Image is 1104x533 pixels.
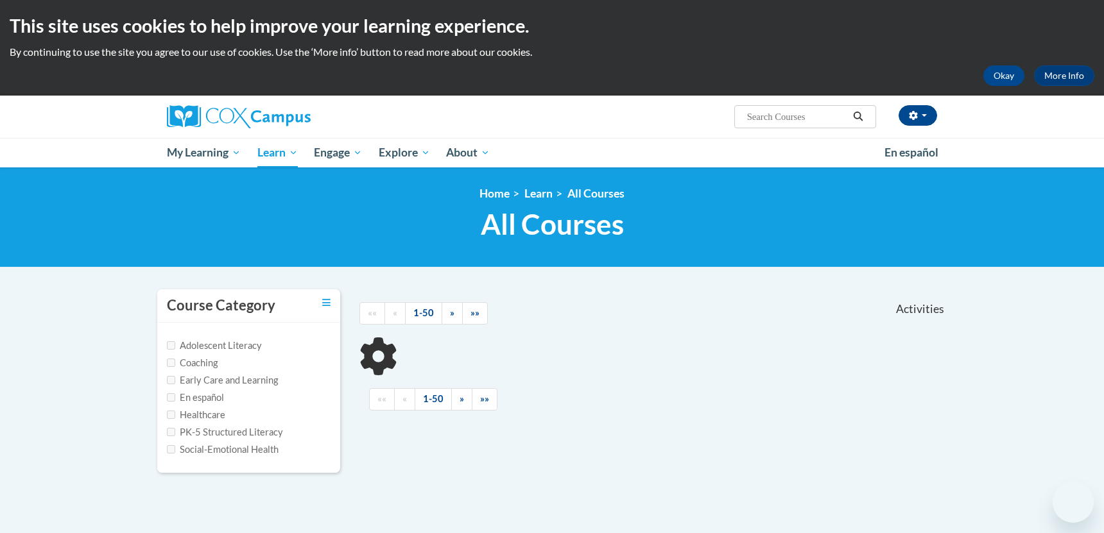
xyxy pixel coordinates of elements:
[167,341,175,350] input: Checkbox for Options
[167,410,175,419] input: Checkbox for Options
[394,388,415,410] a: Previous
[393,307,397,318] span: «
[405,302,442,325] a: 1-50
[849,109,868,124] button: Search
[257,145,298,160] span: Learn
[167,408,225,422] label: Healthcare
[159,138,249,167] a: My Learning
[167,105,311,128] img: Cox Campus
[415,388,452,410] a: 1-50
[167,339,262,353] label: Adolescent Literacy
[480,393,489,404] span: »»
[322,296,331,310] a: Toggle collapse
[479,187,510,200] a: Home
[899,105,937,126] button: Account Settings
[438,138,499,167] a: About
[167,443,279,457] label: Social-Emotional Health
[148,138,956,167] div: Main menu
[481,207,624,241] span: All Courses
[384,302,406,325] a: Previous
[167,445,175,453] input: Checkbox for Options
[10,45,1094,59] p: By continuing to use the site you agree to our use of cookies. Use the ‘More info’ button to read...
[379,145,430,160] span: Explore
[167,373,278,387] label: Early Care and Learning
[167,391,224,405] label: En español
[1053,482,1094,523] iframe: Button to launch messaging window
[1034,65,1094,86] a: More Info
[369,388,395,410] a: Begining
[451,388,472,410] a: Next
[167,359,175,367] input: Checkbox for Options
[402,393,407,404] span: «
[746,109,849,124] input: Search Courses
[167,145,241,160] span: My Learning
[876,139,947,166] a: En español
[460,393,464,404] span: »
[884,146,938,159] span: En español
[446,145,490,160] span: About
[442,302,463,325] a: Next
[450,307,454,318] span: »
[472,388,497,410] a: End
[368,307,377,318] span: ««
[10,13,1094,38] h2: This site uses cookies to help improve your learning experience.
[167,296,275,316] h3: Course Category
[377,393,386,404] span: ««
[896,302,944,316] span: Activities
[370,138,438,167] a: Explore
[462,302,488,325] a: End
[167,393,175,402] input: Checkbox for Options
[249,138,306,167] a: Learn
[167,105,411,128] a: Cox Campus
[314,145,362,160] span: Engage
[983,65,1024,86] button: Okay
[167,428,175,436] input: Checkbox for Options
[359,302,385,325] a: Begining
[167,356,218,370] label: Coaching
[524,187,553,200] a: Learn
[167,425,283,439] label: PK-5 Structured Literacy
[470,307,479,318] span: »»
[306,138,370,167] a: Engage
[567,187,625,200] a: All Courses
[167,376,175,384] input: Checkbox for Options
